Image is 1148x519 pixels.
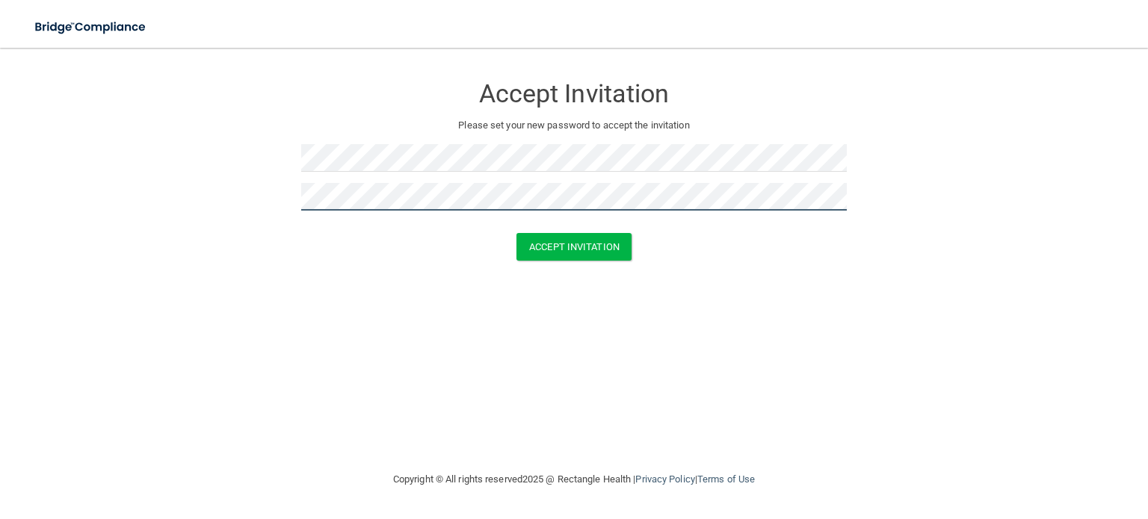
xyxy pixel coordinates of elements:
[312,116,836,134] p: Please set your new password to accept the invitation
[697,473,755,485] a: Terms of Use
[301,80,847,108] h3: Accept Invitation
[890,414,1130,473] iframe: Drift Widget Chat Controller
[301,456,847,503] div: Copyright © All rights reserved 2025 @ Rectangle Health | |
[635,473,694,485] a: Privacy Policy
[22,12,160,43] img: bridge_compliance_login_screen.278c3ca4.svg
[516,233,632,261] button: Accept Invitation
